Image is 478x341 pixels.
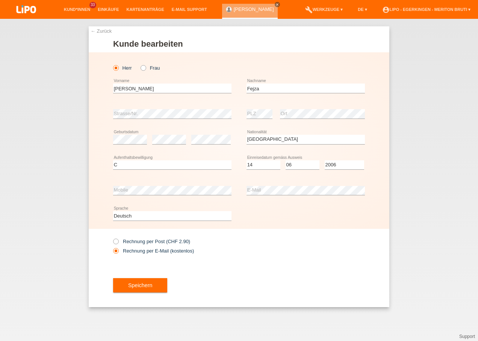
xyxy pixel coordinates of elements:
[301,7,347,12] a: buildWerkzeuge ▾
[113,39,365,49] h1: Kunde bearbeiten
[459,334,475,339] a: Support
[123,7,168,12] a: Kartenanträge
[378,7,474,12] a: account_circleLIPO - Egerkingen - Meriton Bruti ▾
[168,7,211,12] a: E-Mail Support
[234,6,274,12] a: [PERSON_NAME]
[113,65,132,71] label: Herr
[113,248,118,257] input: Rechnung per E-Mail (kostenlos)
[354,7,371,12] a: DE ▾
[141,65,145,70] input: Frau
[113,239,190,244] label: Rechnung per Post (CHF 2.90)
[141,65,160,71] label: Frau
[89,2,96,8] span: 33
[275,2,280,7] a: close
[113,239,118,248] input: Rechnung per Post (CHF 2.90)
[305,6,313,14] i: build
[382,6,390,14] i: account_circle
[8,15,45,21] a: LIPO pay
[128,282,152,288] span: Speichern
[113,278,167,292] button: Speichern
[113,248,194,254] label: Rechnung per E-Mail (kostenlos)
[275,3,279,6] i: close
[60,7,94,12] a: Kund*innen
[94,7,123,12] a: Einkäufe
[91,28,112,34] a: ← Zurück
[113,65,118,70] input: Herr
